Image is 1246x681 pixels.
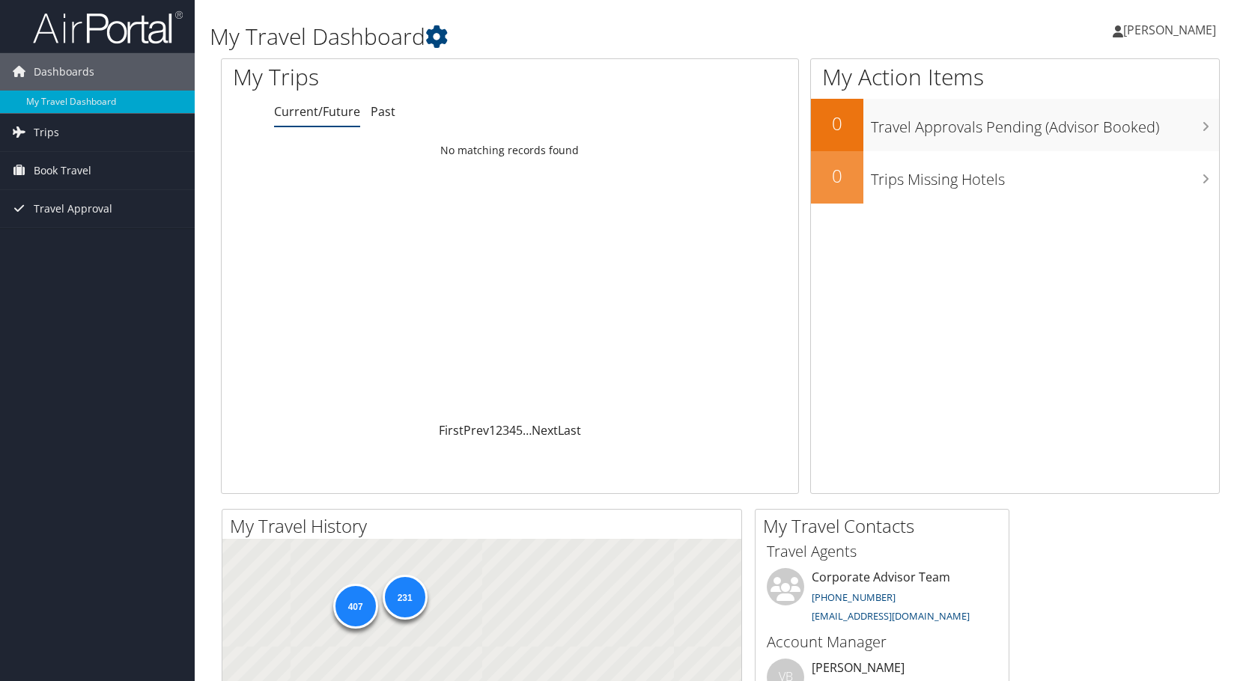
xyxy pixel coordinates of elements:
span: Book Travel [34,152,91,189]
a: Prev [464,422,489,439]
a: Past [371,103,395,120]
h2: 0 [811,111,863,136]
h2: My Travel History [230,513,741,539]
a: 0Travel Approvals Pending (Advisor Booked) [811,99,1219,151]
a: 2 [496,422,502,439]
a: [EMAIL_ADDRESS][DOMAIN_NAME] [812,609,970,623]
span: Trips [34,114,59,151]
h3: Travel Approvals Pending (Advisor Booked) [871,109,1219,138]
h2: 0 [811,163,863,189]
a: 1 [489,422,496,439]
h2: My Travel Contacts [763,513,1009,539]
h1: My Action Items [811,61,1219,93]
h1: My Travel Dashboard [210,21,890,52]
a: Last [558,422,581,439]
a: Next [532,422,558,439]
div: 231 [382,575,427,620]
span: … [523,422,532,439]
a: [PERSON_NAME] [1113,7,1231,52]
td: No matching records found [222,137,798,164]
li: Corporate Advisor Team [759,568,1005,629]
img: airportal-logo.png [33,10,183,45]
h3: Travel Agents [767,541,997,562]
a: Current/Future [274,103,360,120]
div: 407 [332,584,377,629]
a: 5 [516,422,523,439]
a: [PHONE_NUMBER] [812,590,896,604]
span: Travel Approval [34,190,112,227]
h3: Account Manager [767,632,997,653]
a: 4 [509,422,516,439]
h3: Trips Missing Hotels [871,162,1219,190]
a: 0Trips Missing Hotels [811,151,1219,204]
span: [PERSON_NAME] [1123,22,1216,38]
span: Dashboards [34,53,94,91]
h1: My Trips [233,61,547,93]
a: 3 [502,422,509,439]
a: First [439,422,464,439]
